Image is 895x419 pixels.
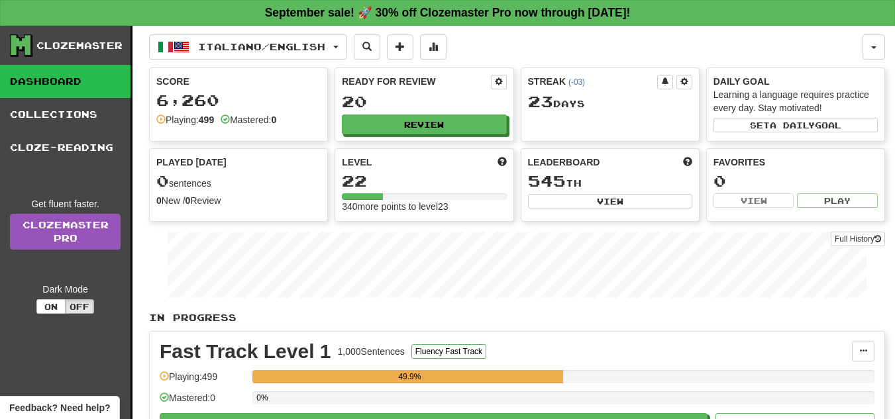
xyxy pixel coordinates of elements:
[387,34,413,60] button: Add sentence to collection
[156,156,227,169] span: Played [DATE]
[713,75,878,88] div: Daily Goal
[831,232,885,246] button: Full History
[354,34,380,60] button: Search sentences
[683,156,692,169] span: This week in points, UTC
[568,77,585,87] a: (-03)
[528,92,553,111] span: 23
[221,113,276,126] div: Mastered:
[160,391,246,413] div: Mastered: 0
[342,75,490,88] div: Ready for Review
[156,194,321,207] div: New / Review
[65,299,94,314] button: Off
[713,88,878,115] div: Learning a language requires practice every day. Stay motivated!
[338,345,405,358] div: 1,000 Sentences
[420,34,447,60] button: More stats
[265,6,631,19] strong: September sale! 🚀 30% off Clozemaster Pro now through [DATE]!
[156,171,169,190] span: 0
[156,195,162,206] strong: 0
[342,93,506,110] div: 20
[713,118,878,132] button: Seta dailygoal
[342,115,506,134] button: Review
[160,342,331,361] div: Fast Track Level 1
[797,193,878,208] button: Play
[528,173,692,190] div: th
[528,194,692,209] button: View
[498,156,507,169] span: Score more points to level up
[36,299,66,314] button: On
[199,115,214,125] strong: 499
[342,200,506,213] div: 340 more points to level 23
[10,197,121,210] div: Get fluent faster.
[185,195,191,206] strong: 0
[156,75,321,88] div: Score
[256,370,562,383] div: 49.9%
[160,370,246,392] div: Playing: 499
[10,283,121,296] div: Dark Mode
[411,344,486,359] button: Fluency Fast Track
[36,39,123,52] div: Clozemaster
[156,92,321,109] div: 6,260
[198,41,325,52] span: Italiano / English
[156,113,214,126] div: Playing:
[528,156,600,169] span: Leaderboard
[149,311,885,324] p: In Progress
[528,75,657,88] div: Streak
[713,193,794,208] button: View
[713,156,878,169] div: Favorites
[342,173,506,189] div: 22
[342,156,372,169] span: Level
[770,120,815,130] span: a daily
[9,401,110,414] span: Open feedback widget
[149,34,347,60] button: Italiano/English
[528,171,566,190] span: 545
[713,173,878,189] div: 0
[10,214,121,250] a: ClozemasterPro
[156,173,321,190] div: sentences
[528,93,692,111] div: Day s
[271,115,276,125] strong: 0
